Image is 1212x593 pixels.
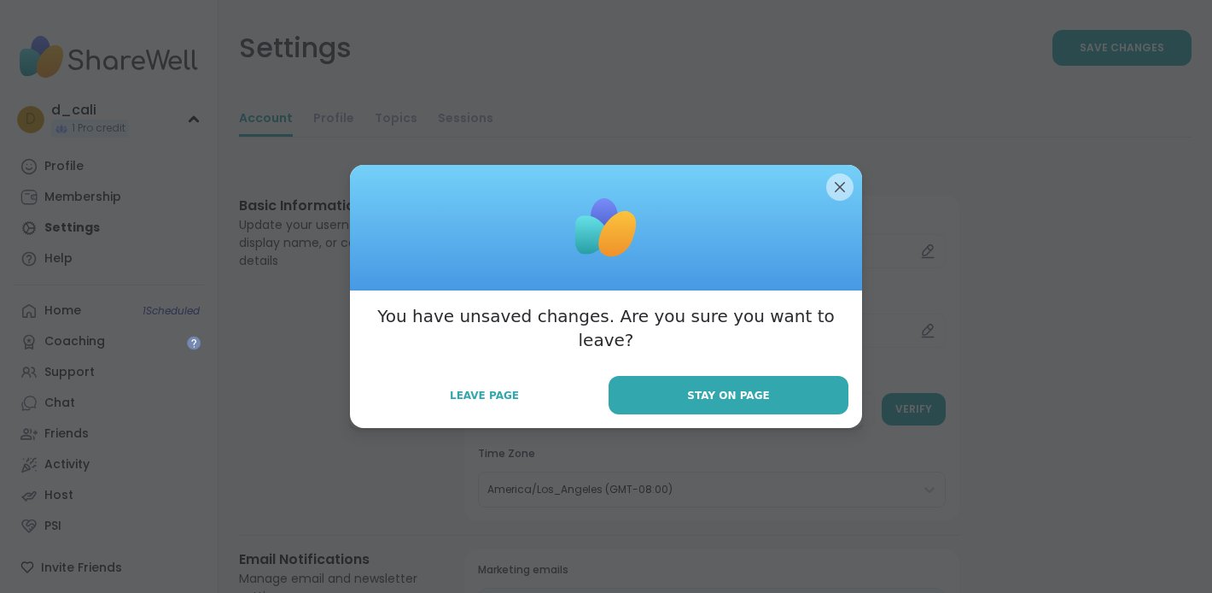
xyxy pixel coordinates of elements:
span: Stay on Page [687,388,769,403]
span: Leave Page [450,388,519,403]
img: ShareWell Logomark [563,185,649,271]
iframe: Spotlight [187,336,201,349]
h3: You have unsaved changes. Are you sure you want to leave? [364,304,848,352]
button: Stay on Page [609,376,848,414]
button: Leave Page [364,378,605,414]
